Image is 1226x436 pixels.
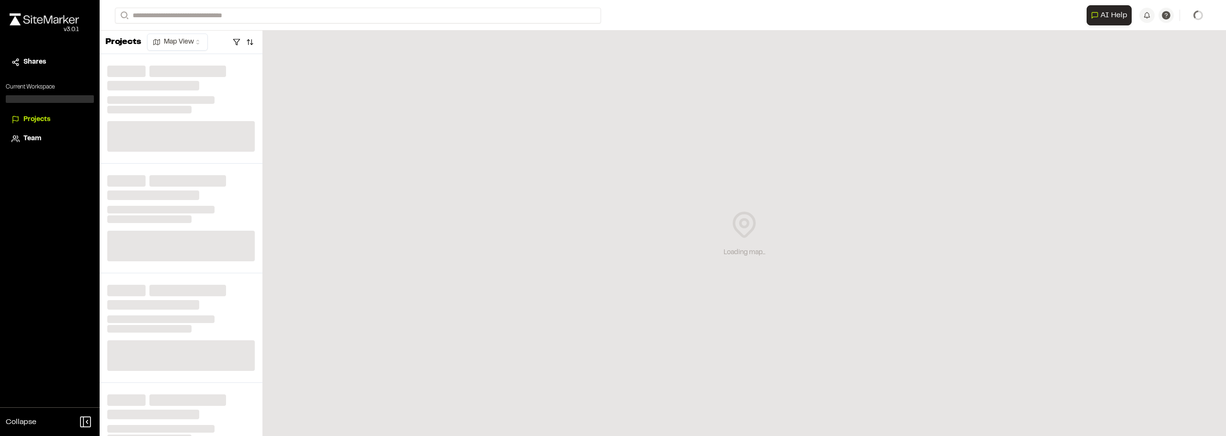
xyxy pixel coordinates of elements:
div: Oh geez...please don't... [10,25,79,34]
a: Shares [11,57,88,67]
a: Projects [11,114,88,125]
a: Team [11,134,88,144]
div: Loading map... [724,247,765,258]
button: Search [115,8,132,23]
p: Current Workspace [6,83,94,91]
img: rebrand.png [10,13,79,25]
span: Collapse [6,416,36,428]
p: Projects [105,36,141,49]
span: Projects [23,114,50,125]
span: Team [23,134,41,144]
span: AI Help [1101,10,1127,21]
span: Shares [23,57,46,67]
button: Open AI Assistant [1087,5,1132,25]
div: Open AI Assistant [1087,5,1135,25]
